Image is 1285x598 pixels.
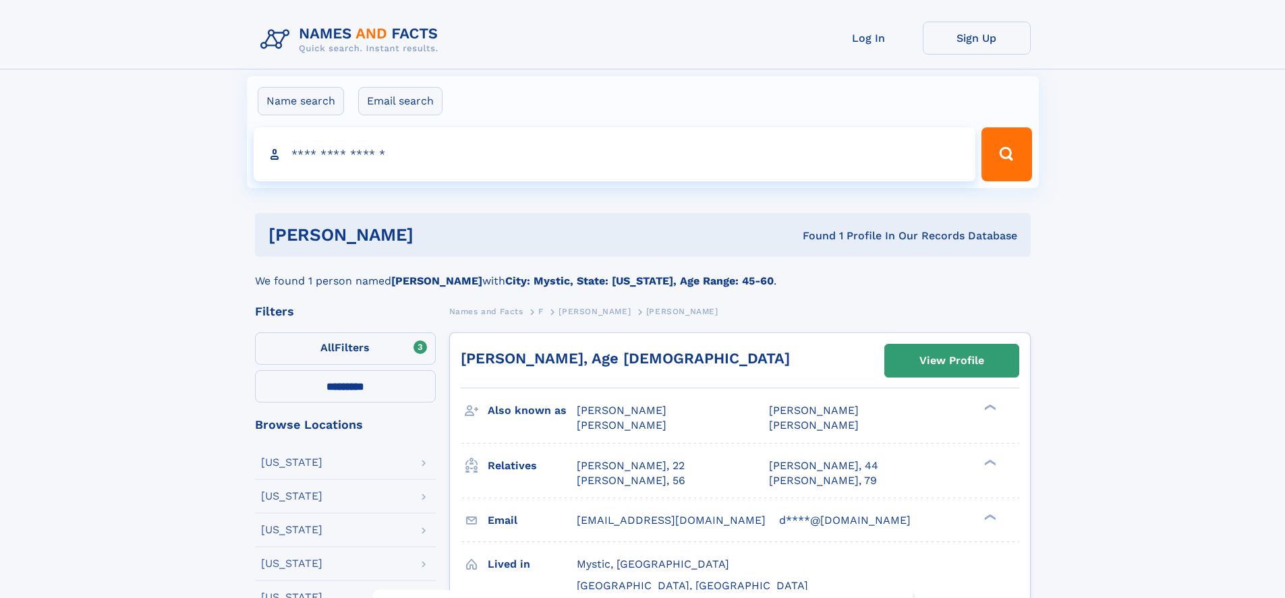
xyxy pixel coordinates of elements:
[320,341,335,354] span: All
[559,307,631,316] span: [PERSON_NAME]
[981,458,997,467] div: ❯
[577,473,685,488] a: [PERSON_NAME], 56
[577,404,666,417] span: [PERSON_NAME]
[255,419,436,431] div: Browse Locations
[769,473,877,488] a: [PERSON_NAME], 79
[461,350,790,367] a: [PERSON_NAME], Age [DEMOGRAPHIC_DATA]
[769,404,859,417] span: [PERSON_NAME]
[505,274,774,287] b: City: Mystic, State: [US_STATE], Age Range: 45-60
[488,399,577,422] h3: Also known as
[923,22,1031,55] a: Sign Up
[255,305,436,318] div: Filters
[538,303,544,320] a: F
[577,579,808,592] span: [GEOGRAPHIC_DATA], [GEOGRAPHIC_DATA]
[769,458,878,473] a: [PERSON_NAME], 44
[255,332,436,365] label: Filters
[538,307,544,316] span: F
[577,514,766,527] span: [EMAIL_ADDRESS][DOMAIN_NAME]
[255,257,1031,289] div: We found 1 person named with .
[981,403,997,412] div: ❯
[981,127,1031,181] button: Search Button
[769,419,859,431] span: [PERSON_NAME]
[646,307,718,316] span: [PERSON_NAME]
[981,512,997,521] div: ❯
[577,419,666,431] span: [PERSON_NAME]
[261,525,322,535] div: [US_STATE]
[608,229,1017,243] div: Found 1 Profile In Our Records Database
[559,303,631,320] a: [PERSON_NAME]
[254,127,976,181] input: search input
[261,491,322,502] div: [US_STATE]
[261,457,322,468] div: [US_STATE]
[488,454,577,477] h3: Relatives
[815,22,923,55] a: Log In
[885,345,1019,377] a: View Profile
[391,274,482,287] b: [PERSON_NAME]
[577,458,685,473] a: [PERSON_NAME], 22
[488,509,577,532] h3: Email
[255,22,449,58] img: Logo Names and Facts
[577,558,729,570] span: Mystic, [GEOGRAPHIC_DATA]
[358,87,442,115] label: Email search
[488,553,577,576] h3: Lived in
[261,558,322,569] div: [US_STATE]
[919,345,984,376] div: View Profile
[268,227,608,243] h1: [PERSON_NAME]
[449,303,523,320] a: Names and Facts
[258,87,344,115] label: Name search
